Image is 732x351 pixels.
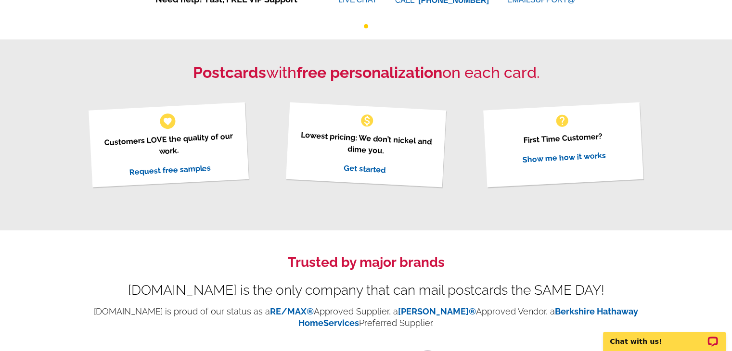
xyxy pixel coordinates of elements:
a: Get started [344,163,386,175]
p: Customers LOVE the quality of our work. [101,130,237,160]
strong: free personalization [296,63,442,81]
a: Show me how it works [522,150,606,164]
div: [DOMAIN_NAME] is the only company that can mail postcards the SAME DAY! [77,285,655,296]
a: Request free samples [129,163,211,176]
h2: with on each card. [77,63,655,82]
a: [PERSON_NAME]® [398,306,476,316]
p: [DOMAIN_NAME] is proud of our status as a Approved Supplier, a Approved Vendor, a Preferred Suppl... [77,306,655,329]
h3: Trusted by major brands [77,254,655,271]
p: First Time Customer? [495,129,631,148]
button: 1 of 1 [364,24,368,28]
a: RE/MAX® [270,306,314,316]
iframe: LiveChat chat widget [597,321,732,351]
strong: Postcards [193,63,266,81]
span: help [554,113,570,128]
p: Lowest pricing: We don’t nickel and dime you. [298,129,434,159]
span: favorite [162,116,172,126]
span: monetization_on [360,113,375,128]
